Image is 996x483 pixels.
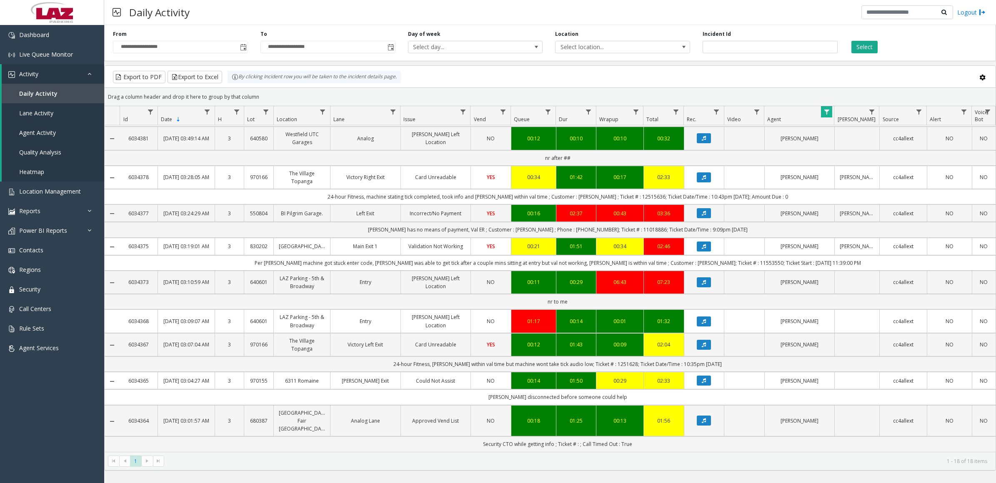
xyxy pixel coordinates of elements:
[163,341,209,349] a: [DATE] 03:07:04 AM
[105,210,120,217] a: Collapse Details
[120,389,996,405] td: [PERSON_NAME] disconnected before someone could help
[601,209,638,217] a: 00:43
[218,116,222,123] span: H
[601,173,638,181] a: 00:17
[687,116,696,123] span: Rec.
[335,242,395,250] a: Main Exit 1
[125,173,153,181] a: 6034378
[161,116,172,123] span: Date
[555,30,578,38] label: Location
[561,341,591,349] a: 01:43
[163,317,209,325] a: [DATE] 03:09:07 AM
[885,317,922,325] a: cc4allext
[19,129,56,137] span: Agent Activity
[476,417,506,425] a: NO
[19,305,51,313] span: Call Centers
[770,377,829,385] a: [PERSON_NAME]
[649,317,679,325] a: 01:32
[932,173,967,181] a: NO
[247,116,255,123] span: Lot
[105,135,120,142] a: Collapse Details
[583,106,594,117] a: Dur Filter Menu
[19,285,40,293] span: Security
[630,106,641,117] a: Wrapup Filter Menu
[130,456,141,467] span: Page 1
[932,209,967,217] a: NO
[232,74,238,80] img: infoIcon.svg
[220,278,239,286] a: 3
[105,174,120,181] a: Collapse Details
[335,278,395,286] a: Entry
[163,242,209,250] a: [DATE] 03:19:01 AM
[260,106,271,117] a: Lot Filter Menu
[279,377,325,385] a: 6311 Romaine
[851,41,878,53] button: Select
[975,109,988,123] span: Voice Bot
[105,342,120,349] a: Collapse Details
[671,106,682,117] a: Total Filter Menu
[125,317,153,325] a: 6034368
[649,417,679,425] a: 01:56
[601,417,638,425] a: 00:13
[113,30,127,38] label: From
[599,116,618,123] span: Wrapup
[8,32,15,39] img: 'icon'
[516,278,551,286] div: 00:11
[932,134,967,142] a: NO
[487,377,495,384] span: NO
[163,209,209,217] a: [DATE] 03:24:29 AM
[163,377,209,385] a: [DATE] 03:04:27 AM
[977,341,991,349] a: NO
[476,242,506,250] a: YES
[649,242,679,250] a: 02:46
[8,228,15,234] img: 'icon'
[476,209,506,217] a: YES
[335,377,395,385] a: [PERSON_NAME] Exit
[333,116,345,123] span: Lane
[516,377,551,385] a: 00:14
[932,417,967,425] a: NO
[406,242,465,250] a: Validation Not Working
[279,313,325,329] a: LAZ Parking - 5th & Broadway
[561,278,591,286] div: 00:29
[703,30,731,38] label: Incident Id
[335,134,395,142] a: Analog
[279,130,325,146] a: Westfield UTC Garages
[561,134,591,142] div: 00:10
[601,278,638,286] a: 06:43
[561,242,591,250] a: 01:51
[601,341,638,349] a: 00:09
[19,109,53,117] span: Lane Activity
[770,341,829,349] a: [PERSON_NAME]
[556,41,663,53] span: Select location...
[163,417,209,425] a: [DATE] 03:01:57 AM
[838,116,876,123] span: [PERSON_NAME]
[120,189,996,204] td: 24-hour Fitness, machine stating tick completed, took info and [PERSON_NAME] within val time ; Cu...
[279,169,325,185] a: The Village Topanga
[977,417,991,425] a: NO
[120,356,996,372] td: 24-hour Fitness, [PERSON_NAME] within val time but machine wont take tick audio low; Ticket # : 1...
[840,242,874,250] a: [PERSON_NAME]
[514,116,530,123] span: Queue
[2,162,104,182] a: Heatmap
[487,279,495,286] span: NO
[231,106,242,117] a: H Filter Menu
[516,317,551,325] div: 01:17
[19,148,61,156] span: Quality Analysis
[279,242,325,250] a: [GEOGRAPHIC_DATA]
[105,244,120,250] a: Collapse Details
[125,209,153,217] a: 6034377
[711,106,722,117] a: Rec. Filter Menu
[19,187,81,195] span: Location Management
[601,242,638,250] a: 00:34
[516,242,551,250] div: 00:21
[105,378,120,385] a: Collapse Details
[487,210,495,217] span: YES
[516,134,551,142] a: 00:12
[601,317,638,325] a: 00:01
[220,317,239,325] a: 3
[202,106,213,117] a: Date Filter Menu
[487,341,495,348] span: YES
